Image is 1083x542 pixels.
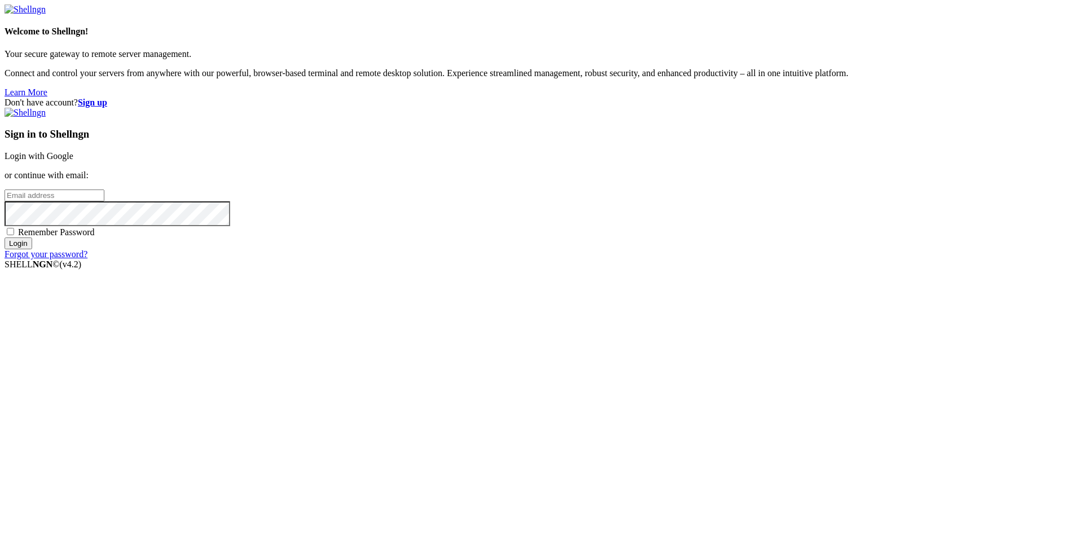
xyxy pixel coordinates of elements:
h3: Sign in to Shellngn [5,128,1078,140]
img: Shellngn [5,108,46,118]
a: Forgot your password? [5,249,87,259]
a: Learn More [5,87,47,97]
p: Connect and control your servers from anywhere with our powerful, browser-based terminal and remo... [5,68,1078,78]
div: Don't have account? [5,98,1078,108]
input: Remember Password [7,228,14,235]
span: Remember Password [18,227,95,237]
a: Login with Google [5,151,73,161]
input: Login [5,237,32,249]
h4: Welcome to Shellngn! [5,27,1078,37]
p: Your secure gateway to remote server management. [5,49,1078,59]
span: 4.2.0 [60,259,82,269]
img: Shellngn [5,5,46,15]
input: Email address [5,190,104,201]
span: SHELL © [5,259,81,269]
a: Sign up [78,98,107,107]
p: or continue with email: [5,170,1078,180]
b: NGN [33,259,53,269]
